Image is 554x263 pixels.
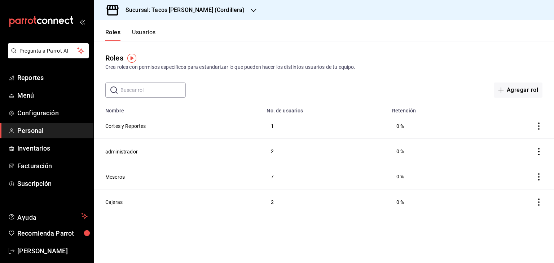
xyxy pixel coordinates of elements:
span: Suscripción [17,179,88,188]
input: Buscar rol [120,83,186,97]
button: Meseros [105,173,125,180]
td: 2 [262,189,387,214]
td: 0 % [388,164,478,189]
button: Cortes y Reportes [105,122,146,130]
th: Retención [388,103,478,113]
button: Pregunta a Parrot AI [8,43,89,58]
button: actions [535,199,542,206]
span: Inventarios [17,143,88,153]
button: Roles [105,29,120,41]
div: Crea roles con permisos específicos para estandarizar lo que pueden hacer los distintos usuarios ... [105,63,542,71]
button: Agregar rol [494,83,542,98]
button: actions [535,148,542,155]
span: Pregunta a Parrot AI [19,47,78,55]
th: No. de usuarios [262,103,387,113]
span: Ayuda [17,212,78,220]
div: Roles [105,53,123,63]
td: 0 % [388,139,478,164]
h3: Sucursal: Tacos [PERSON_NAME] (Cordillera) [120,6,245,14]
td: 0 % [388,113,478,139]
th: Nombre [94,103,262,113]
a: Pregunta a Parrot AI [5,52,89,60]
button: Cajeras [105,199,123,206]
button: administrador [105,148,138,155]
td: 2 [262,139,387,164]
span: Menú [17,90,88,100]
button: open_drawer_menu [79,19,85,24]
div: navigation tabs [105,29,156,41]
span: Facturación [17,161,88,171]
button: actions [535,122,542,130]
img: Tooltip marker [127,54,136,63]
span: Configuración [17,108,88,118]
button: Usuarios [132,29,156,41]
span: [PERSON_NAME] [17,246,88,256]
td: 0 % [388,189,478,214]
span: Reportes [17,73,88,83]
td: 1 [262,113,387,139]
span: Recomienda Parrot [17,228,88,238]
span: Personal [17,126,88,135]
button: actions [535,173,542,180]
td: 7 [262,164,387,189]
